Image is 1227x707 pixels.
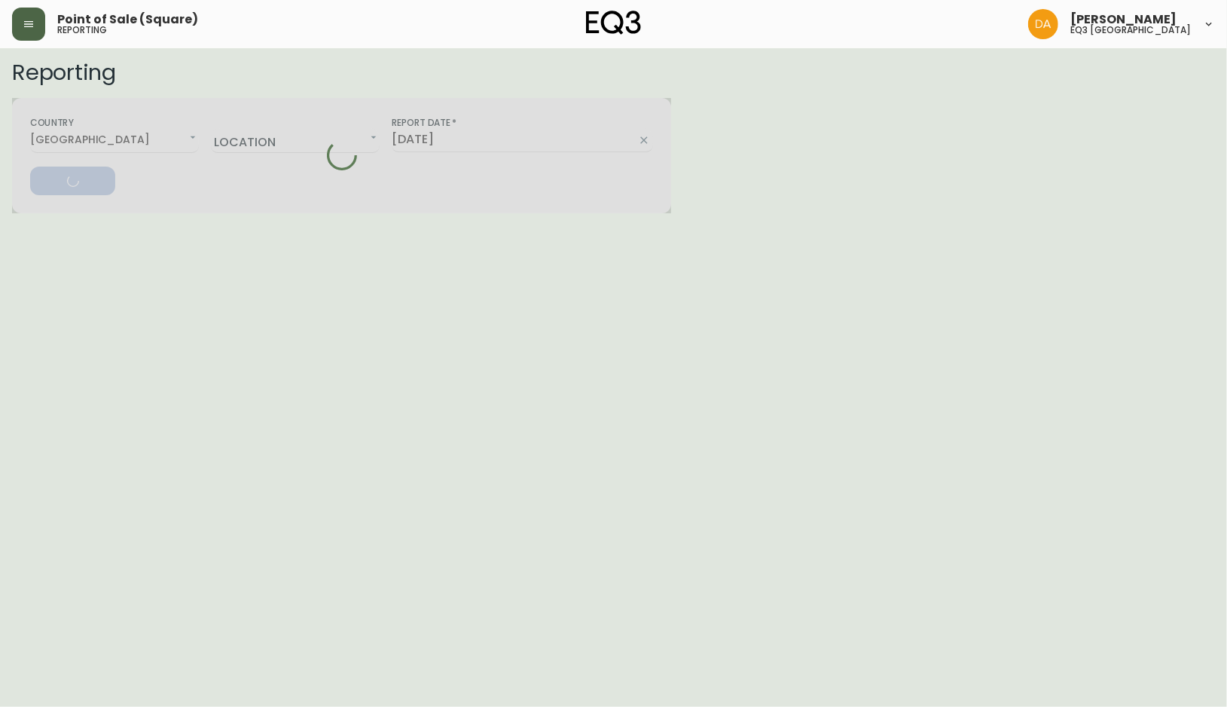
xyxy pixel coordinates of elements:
span: [PERSON_NAME] [1070,14,1177,26]
span: Point of Sale (Square) [57,14,198,26]
h2: Reporting [12,60,1215,84]
img: dd1a7e8db21a0ac8adbf82b84ca05374 [1028,9,1058,39]
h5: reporting [57,26,107,35]
h5: eq3 [GEOGRAPHIC_DATA] [1070,26,1191,35]
img: logo [586,11,642,35]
